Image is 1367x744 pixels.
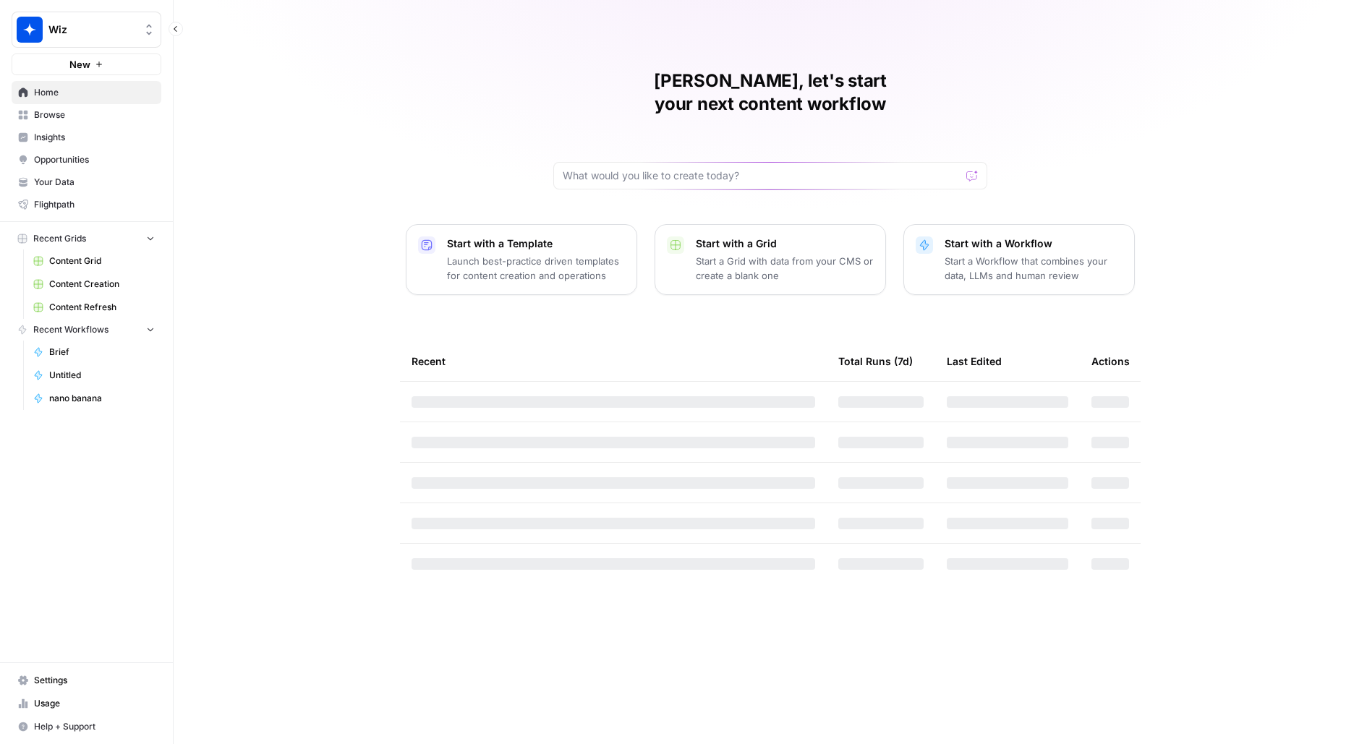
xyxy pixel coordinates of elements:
div: Recent [412,341,815,381]
div: Total Runs (7d) [838,341,913,381]
span: New [69,57,90,72]
p: Start with a Template [447,236,625,251]
a: Content Grid [27,249,161,273]
button: Workspace: Wiz [12,12,161,48]
button: Recent Grids [12,228,161,249]
a: Flightpath [12,193,161,216]
p: Start a Grid with data from your CMS or create a blank one [696,254,874,283]
a: Usage [12,692,161,715]
div: Last Edited [947,341,1002,381]
span: Opportunities [34,153,155,166]
span: Recent Workflows [33,323,108,336]
p: Start with a Grid [696,236,874,251]
a: Brief [27,341,161,364]
span: Content Grid [49,255,155,268]
span: Recent Grids [33,232,86,245]
a: nano banana [27,387,161,410]
span: Wiz [48,22,136,37]
a: Settings [12,669,161,692]
a: Untitled [27,364,161,387]
span: Untitled [49,369,155,382]
span: Insights [34,131,155,144]
span: Browse [34,108,155,121]
span: Usage [34,697,155,710]
button: Start with a GridStart a Grid with data from your CMS or create a blank one [655,224,886,295]
a: Browse [12,103,161,127]
a: Insights [12,126,161,149]
span: Flightpath [34,198,155,211]
span: Content Refresh [49,301,155,314]
p: Start a Workflow that combines your data, LLMs and human review [945,254,1123,283]
button: Start with a WorkflowStart a Workflow that combines your data, LLMs and human review [903,224,1135,295]
span: Content Creation [49,278,155,291]
button: Start with a TemplateLaunch best-practice driven templates for content creation and operations [406,224,637,295]
input: What would you like to create today? [563,168,961,183]
span: Your Data [34,176,155,189]
a: Content Creation [27,273,161,296]
p: Launch best-practice driven templates for content creation and operations [447,254,625,283]
a: Content Refresh [27,296,161,319]
button: New [12,54,161,75]
span: Settings [34,674,155,687]
span: Home [34,86,155,99]
div: Actions [1091,341,1130,381]
span: Help + Support [34,720,155,733]
span: Brief [49,346,155,359]
button: Recent Workflows [12,319,161,341]
h1: [PERSON_NAME], let's start your next content workflow [553,69,987,116]
a: Your Data [12,171,161,194]
button: Help + Support [12,715,161,738]
a: Home [12,81,161,104]
p: Start with a Workflow [945,236,1123,251]
img: Wiz Logo [17,17,43,43]
span: nano banana [49,392,155,405]
a: Opportunities [12,148,161,171]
